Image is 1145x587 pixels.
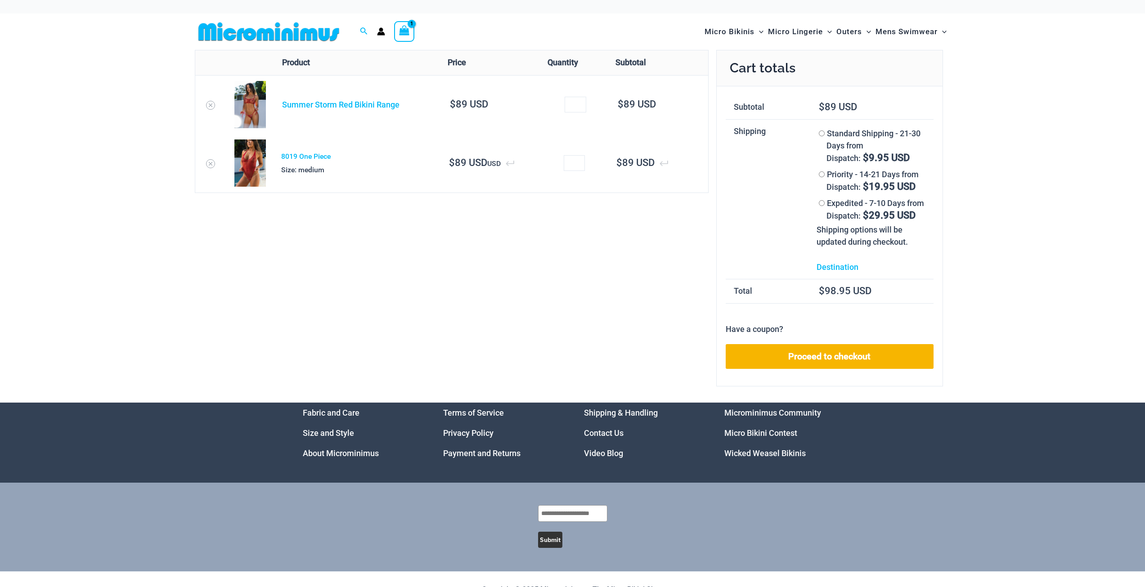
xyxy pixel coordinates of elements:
a: OutersMenu ToggleMenu Toggle [834,18,873,45]
span: Outers [836,20,862,43]
a: Payment and Returns [443,448,521,458]
span: Menu Toggle [823,20,832,43]
aside: Footer Widget 4 [724,403,843,463]
aside: Footer Widget 3 [584,403,702,463]
bdi: 89 USD [450,99,488,110]
nav: Menu [443,403,561,463]
nav: Menu [724,403,843,463]
span: Micro Lingerie [768,20,823,43]
input: Product quantity [565,97,586,112]
a: Privacy Policy [443,428,494,438]
label: Expedited - 7-10 Days from Dispatch: [826,198,924,220]
span: Mens Swimwear [876,20,938,43]
a: Account icon link [377,27,385,36]
dt: Size: [281,163,296,177]
img: Summer Storm Red 332 Crop Top 449 Thong 02 [234,81,266,128]
a: View Shopping Cart, 1 items [394,21,415,42]
span: Menu Toggle [862,20,871,43]
a: Micro BikinisMenu ToggleMenu Toggle [702,18,766,45]
bdi: 89 USD [616,157,655,168]
a: Proceed to checkout [726,344,934,369]
th: Shipping [726,119,809,279]
bdi: 9.95 USD [863,152,910,163]
p: Shipping options will be updated during checkout. [817,224,925,248]
aside: Footer Widget 1 [303,403,421,463]
a: Terms of Service [443,408,504,417]
span: $ [863,152,869,163]
span: USD [447,159,513,168]
a: About Microminimus [303,448,379,458]
a: Size and Style [303,428,354,438]
th: Total [726,279,809,303]
a: Search icon link [360,26,368,37]
span: Menu Toggle [938,20,947,43]
a: Wicked Weasel Bikinis [724,448,806,458]
span: $ [863,181,869,192]
a: Micro LingerieMenu ToggleMenu Toggle [766,18,834,45]
span: Micro Bikinis [705,20,754,43]
a: Remove 8019 One Piece from cart [206,159,215,168]
a: 8019 One Piece [281,152,331,161]
label: Standard Shipping - 21-30 Days from Dispatch: [826,129,920,163]
a: Summer Storm Red Bikini Range [282,100,400,109]
th: Product [274,50,440,75]
span: $ [616,157,622,168]
a: Fabric and Care [303,408,359,417]
span: $ [819,101,825,112]
input: Product quantity [564,155,585,171]
button: Submit [538,532,562,548]
span: $ [618,99,624,110]
th: Subtotal [607,50,708,75]
a: Video Blog [584,448,623,458]
img: Summer Storm Red 8019 One Piece 04 [234,139,266,187]
nav: Site Navigation [701,17,951,47]
h2: Cart totals [717,50,943,86]
span: $ [449,157,455,168]
aside: Footer Widget 2 [443,403,561,463]
a: Contact Us [584,428,624,438]
th: Price [440,50,539,75]
label: Priority - 14-21 Days from Dispatch: [826,170,919,192]
th: Quantity [539,50,607,75]
span: $ [819,285,825,296]
nav: Menu [584,403,702,463]
th: Subtotal [726,95,809,119]
p: medium [281,163,432,177]
bdi: 89 USD [618,99,656,110]
a: Remove Summer Storm Red Bikini Range from cart [206,101,215,110]
span: Menu Toggle [754,20,763,43]
p: Have a coupon? [726,323,783,336]
nav: Menu [303,403,421,463]
a: Shipping & Handling [584,408,658,417]
a: Microminimus Community [724,408,821,417]
span: $ [863,210,869,221]
a: Destination [817,262,858,272]
bdi: 89 USD [819,101,857,112]
bdi: 89 USD [449,157,487,168]
a: Micro Bikini Contest [724,428,797,438]
span: $ [450,99,456,110]
a: Mens SwimwearMenu ToggleMenu Toggle [873,18,949,45]
bdi: 98.95 USD [819,285,871,296]
bdi: 19.95 USD [863,181,916,192]
img: MM SHOP LOGO FLAT [195,22,343,42]
bdi: 29.95 USD [863,210,916,221]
